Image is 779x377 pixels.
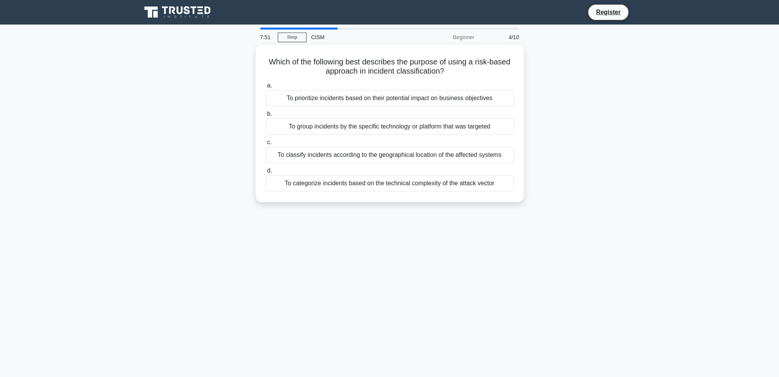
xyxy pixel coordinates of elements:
[267,139,272,145] span: c.
[412,30,479,45] div: Beginner
[479,30,524,45] div: 4/10
[267,110,272,117] span: b.
[266,175,514,191] div: To categorize incidents based on the technical complexity of the attack vector
[266,147,514,163] div: To classify incidents according to the geographical location of the affected systems
[267,167,272,174] span: d.
[278,33,307,42] a: Stop
[266,119,514,135] div: To group incidents by the specific technology or platform that was targeted
[591,7,625,17] a: Register
[256,30,278,45] div: 7:51
[266,90,514,106] div: To prioritize incidents based on their potential impact on business objectives
[307,30,412,45] div: CISM
[265,57,515,76] h5: Which of the following best describes the purpose of using a risk-based approach in incident clas...
[267,82,272,89] span: a.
